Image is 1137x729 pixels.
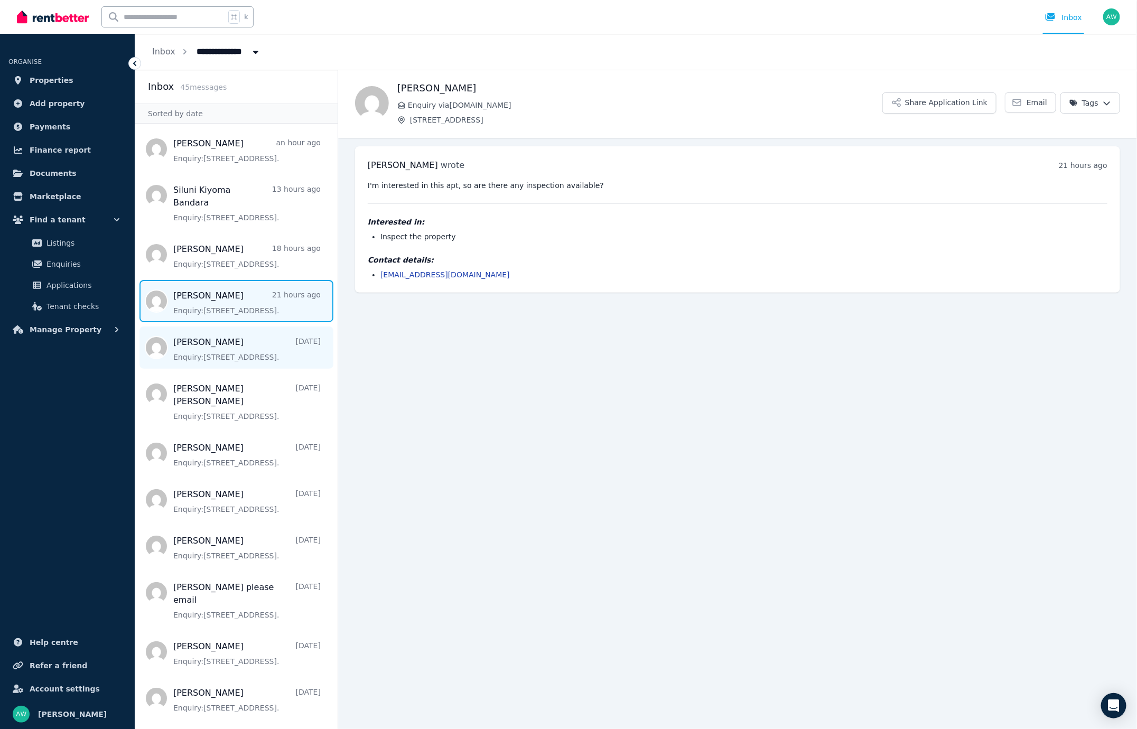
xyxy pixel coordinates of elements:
[30,190,81,203] span: Marketplace
[17,9,89,25] img: RentBetter
[173,137,321,164] a: [PERSON_NAME]an hour agoEnquiry:[STREET_ADDRESS].
[180,83,227,91] span: 45 message s
[13,296,122,317] a: Tenant checks
[8,319,126,340] button: Manage Property
[173,289,321,316] a: [PERSON_NAME]21 hours agoEnquiry:[STREET_ADDRESS].
[13,706,30,723] img: Andrew Wong
[46,258,118,270] span: Enquiries
[368,255,1107,265] h4: Contact details:
[38,708,107,721] span: [PERSON_NAME]
[30,144,91,156] span: Finance report
[8,632,126,653] a: Help centre
[8,186,126,207] a: Marketplace
[8,163,126,184] a: Documents
[152,46,175,57] a: Inbox
[8,655,126,676] a: Refer a friend
[173,581,321,620] a: [PERSON_NAME] please email[DATE]Enquiry:[STREET_ADDRESS].
[441,160,464,170] span: wrote
[368,160,438,170] span: [PERSON_NAME]
[30,97,85,110] span: Add property
[368,217,1107,227] h4: Interested in:
[1101,693,1126,718] div: Open Intercom Messenger
[30,120,70,133] span: Payments
[8,209,126,230] button: Find a tenant
[173,243,321,269] a: [PERSON_NAME]18 hours agoEnquiry:[STREET_ADDRESS].
[408,100,882,110] span: Enquiry via [DOMAIN_NAME]
[8,116,126,137] a: Payments
[380,231,1107,242] li: Inspect the property
[173,382,321,422] a: [PERSON_NAME] [PERSON_NAME][DATE]Enquiry:[STREET_ADDRESS].
[8,678,126,699] a: Account settings
[30,74,73,87] span: Properties
[1005,92,1056,113] a: Email
[173,184,321,223] a: Siluni Kiyoma Bandara13 hours agoEnquiry:[STREET_ADDRESS].
[13,275,122,296] a: Applications
[1069,98,1098,108] span: Tags
[173,687,321,713] a: [PERSON_NAME][DATE]Enquiry:[STREET_ADDRESS].
[30,659,87,672] span: Refer a friend
[30,636,78,649] span: Help centre
[380,270,510,279] a: [EMAIL_ADDRESS][DOMAIN_NAME]
[244,13,248,21] span: k
[8,93,126,114] a: Add property
[355,86,389,120] img: Sam
[173,640,321,667] a: [PERSON_NAME][DATE]Enquiry:[STREET_ADDRESS].
[173,535,321,561] a: [PERSON_NAME][DATE]Enquiry:[STREET_ADDRESS].
[30,213,86,226] span: Find a tenant
[397,81,882,96] h1: [PERSON_NAME]
[1045,12,1082,23] div: Inbox
[173,488,321,515] a: [PERSON_NAME][DATE]Enquiry:[STREET_ADDRESS].
[135,104,338,124] div: Sorted by date
[8,70,126,91] a: Properties
[1027,97,1047,108] span: Email
[30,323,101,336] span: Manage Property
[13,254,122,275] a: Enquiries
[135,34,278,70] nav: Breadcrumb
[1060,92,1120,114] button: Tags
[13,232,122,254] a: Listings
[173,442,321,468] a: [PERSON_NAME][DATE]Enquiry:[STREET_ADDRESS].
[410,115,882,125] span: [STREET_ADDRESS]
[46,300,118,313] span: Tenant checks
[882,92,996,114] button: Share Application Link
[30,167,77,180] span: Documents
[30,683,100,695] span: Account settings
[1059,161,1107,170] time: 21 hours ago
[148,79,174,94] h2: Inbox
[8,58,42,66] span: ORGANISE
[8,139,126,161] a: Finance report
[46,237,118,249] span: Listings
[368,180,1107,191] pre: I'm interested in this apt, so are there any inspection available?
[46,279,118,292] span: Applications
[173,336,321,362] a: [PERSON_NAME][DATE]Enquiry:[STREET_ADDRESS].
[1103,8,1120,25] img: Andrew Wong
